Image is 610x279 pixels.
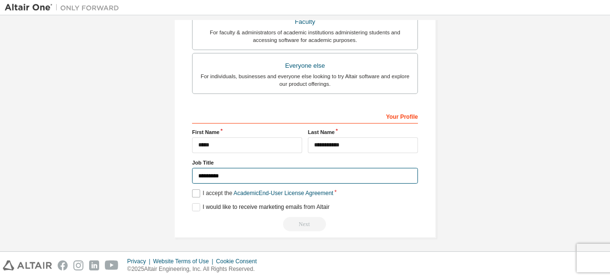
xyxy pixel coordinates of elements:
[192,128,302,136] label: First Name
[73,260,83,270] img: instagram.svg
[198,59,412,72] div: Everyone else
[58,260,68,270] img: facebook.svg
[192,203,329,211] label: I would like to receive marketing emails from Altair
[198,72,412,88] div: For individuals, businesses and everyone else looking to try Altair software and explore our prod...
[192,159,418,166] label: Job Title
[216,258,262,265] div: Cookie Consent
[127,258,153,265] div: Privacy
[105,260,119,270] img: youtube.svg
[89,260,99,270] img: linkedin.svg
[153,258,216,265] div: Website Terms of Use
[192,189,333,197] label: I accept the
[192,217,418,231] div: Email already exists
[234,190,333,196] a: Academic End-User License Agreement
[127,265,263,273] p: © 2025 Altair Engineering, Inc. All Rights Reserved.
[192,108,418,124] div: Your Profile
[198,15,412,29] div: Faculty
[308,128,418,136] label: Last Name
[5,3,124,12] img: Altair One
[198,29,412,44] div: For faculty & administrators of academic institutions administering students and accessing softwa...
[3,260,52,270] img: altair_logo.svg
